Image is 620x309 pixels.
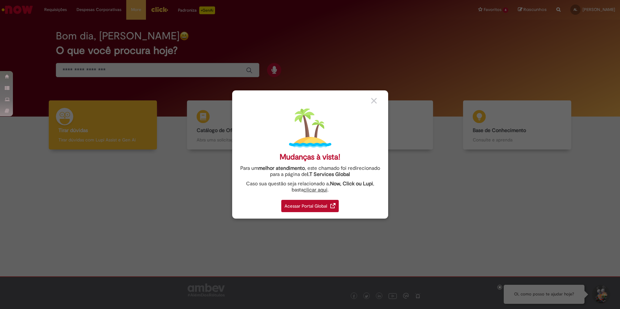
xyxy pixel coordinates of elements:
div: Para um , este chamado foi redirecionado para a página de [237,165,383,178]
img: close_button_grey.png [371,98,377,104]
a: I.T Services Global [307,168,350,178]
div: Caso sua questão seja relacionado a , basta . [237,181,383,193]
img: island.png [289,107,331,149]
strong: melhor atendimento [258,165,305,171]
div: Mudanças à vista! [280,152,340,162]
strong: .Now, Click ou Lupi [329,180,373,187]
a: Acessar Portal Global [281,196,339,212]
img: redirect_link.png [330,203,336,208]
a: clicar aqui [304,183,327,193]
div: Acessar Portal Global [281,200,339,212]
